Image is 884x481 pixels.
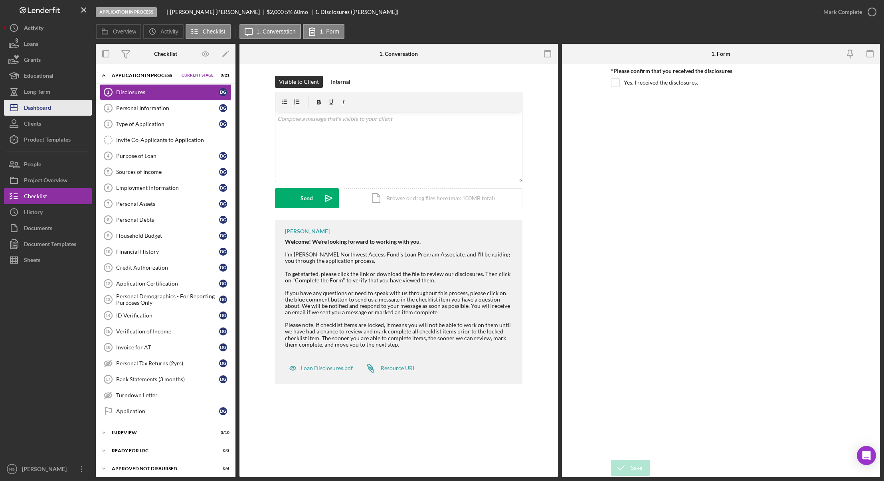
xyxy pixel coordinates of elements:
div: 0 / 6 [215,466,229,471]
button: Save [611,460,650,476]
a: 2Personal InformationDg [100,100,231,116]
div: D g [219,280,227,288]
div: [PERSON_NAME] [285,228,330,235]
div: Personal Assets [116,201,219,207]
tspan: 11 [105,265,110,270]
tspan: 13 [105,297,110,302]
a: 9Household BudgetDg [100,228,231,244]
div: D g [219,104,227,112]
div: In Review [112,430,210,435]
div: Application In Process [96,7,157,17]
div: Dashboard [24,100,51,118]
div: D g [219,359,227,367]
tspan: 1 [107,90,109,95]
div: Loans [24,36,38,54]
a: History [4,204,92,220]
div: Personal Tax Returns (2yrs) [116,360,219,367]
a: 12Application CertificationDg [100,276,231,292]
div: Long-Term [24,84,50,102]
a: 11Credit AuthorizationDg [100,260,231,276]
button: Send [275,188,339,208]
div: 0 / 3 [215,448,229,453]
a: Activity [4,20,92,36]
button: Sheets [4,252,92,268]
div: 60 mo [294,9,308,15]
a: 7Personal AssetsDg [100,196,231,212]
div: D g [219,327,227,335]
div: Internal [331,76,350,88]
div: D g [219,88,227,96]
button: Loans [4,36,92,52]
div: D g [219,311,227,319]
div: D g [219,407,227,415]
div: 0 / 10 [215,430,229,435]
div: Sheets [24,252,40,270]
button: Long-Term [4,84,92,100]
div: D g [219,152,227,160]
button: Project Overview [4,172,92,188]
div: Employment Information [116,185,219,191]
div: History [24,204,43,222]
div: Visible to Client [279,76,319,88]
button: Overview [96,24,141,39]
a: Documents [4,220,92,236]
text: NG [9,467,15,471]
a: 3Type of ApplicationDg [100,116,231,132]
div: Checklist [24,188,47,206]
tspan: 17 [105,377,110,382]
label: 1. Form [320,28,339,35]
tspan: 7 [107,201,109,206]
div: Checklist [154,51,177,57]
button: 1. Form [303,24,344,39]
div: Purpose of Loan [116,153,219,159]
button: Activity [143,24,183,39]
button: Loan Disclosures.pdf [285,360,357,376]
button: Visible to Client [275,76,323,88]
tspan: 14 [105,313,111,318]
div: D g [219,200,227,208]
a: Resource URL [361,360,415,376]
label: Yes, I received the disclosures. [624,79,698,87]
button: Internal [327,76,354,88]
div: Resource URL [381,365,415,371]
a: 13Personal Demographics - For Reporting Purposes OnlyDg [100,292,231,308]
button: Product Templates [4,132,92,148]
button: Document Templates [4,236,92,252]
a: Personal Tax Returns (2yrs)Dg [100,355,231,371]
span: $2,000 [267,8,284,15]
div: D g [219,184,227,192]
a: 8Personal DebtsDg [100,212,231,228]
div: D g [219,120,227,128]
div: Bank Statements (3 months) [116,376,219,382]
div: Application Certification [116,280,219,287]
div: D g [219,232,227,240]
div: D g [219,375,227,383]
div: D g [219,343,227,351]
div: Mark Complete [823,4,862,20]
div: Clients [24,116,41,134]
div: Invoice for AT [116,344,219,351]
div: Product Templates [24,132,71,150]
tspan: 15 [105,329,110,334]
tspan: 4 [107,154,110,158]
div: Project Overview [24,172,67,190]
div: D g [219,296,227,304]
div: People [24,156,41,174]
button: Clients [4,116,92,132]
button: Educational [4,68,92,84]
a: 6Employment InformationDg [100,180,231,196]
a: 17Bank Statements (3 months)Dg [100,371,231,387]
div: Open Intercom Messenger [857,446,876,465]
div: Save [631,460,642,476]
button: Dashboard [4,100,92,116]
div: D g [219,264,227,272]
tspan: 6 [107,185,109,190]
tspan: 12 [105,281,110,286]
a: 5Sources of IncomeDg [100,164,231,180]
